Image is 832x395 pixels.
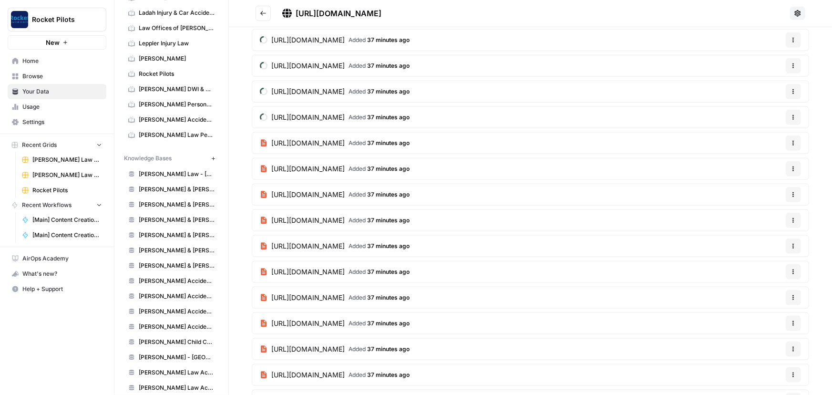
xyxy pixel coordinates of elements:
span: Rocket Pilots [32,186,102,195]
span: Rocket Pilots [32,15,90,24]
a: [PERSON_NAME] Law Firm [18,152,106,167]
span: 37 minutes ago [367,191,410,198]
button: Go back [256,6,271,21]
a: [PERSON_NAME] Child Custody & Divorce Lawyers - [GEOGRAPHIC_DATA] [124,334,219,350]
a: [PERSON_NAME] Accident Attorneys - [GEOGRAPHIC_DATA] [124,273,219,289]
a: Home [8,53,106,69]
a: [URL][DOMAIN_NAME]Added 37 minutes ago [252,236,417,257]
span: Added [349,268,410,276]
span: 37 minutes ago [367,139,410,146]
span: [PERSON_NAME] Accident Attorneys - [GEOGRAPHIC_DATA] [139,307,215,316]
span: [PERSON_NAME] Law Accident Attorneys - [GEOGRAPHIC_DATA] [139,368,215,377]
span: Help + Support [22,285,102,293]
a: [PERSON_NAME] Personal Injury & Car Accident Lawyer [124,97,219,112]
a: [PERSON_NAME] & [PERSON_NAME] [124,243,219,258]
span: Added [349,139,410,147]
a: Usage [8,99,106,114]
span: Added [349,293,410,302]
span: AirOps Academy [22,254,102,263]
a: [PERSON_NAME] Accident Attorneys - [GEOGRAPHIC_DATA] [124,304,219,319]
a: [PERSON_NAME] Law Firm (Copy) [18,167,106,183]
span: [PERSON_NAME] & [PERSON_NAME] - JC [139,216,215,224]
span: 37 minutes ago [367,114,410,121]
span: [PERSON_NAME] Law Personal Injury & Car Accident Lawyers [139,131,215,139]
span: [URL][DOMAIN_NAME] [271,293,345,302]
span: Added [349,87,410,96]
a: [PERSON_NAME] & [PERSON_NAME] - JC [124,212,219,228]
a: [URL][DOMAIN_NAME]Added 37 minutes ago [252,30,417,51]
a: [PERSON_NAME] [124,51,219,66]
a: [URL][DOMAIN_NAME]Added 37 minutes ago [252,55,417,76]
span: [URL][DOMAIN_NAME] [271,267,345,277]
span: [PERSON_NAME] DWI & Criminal Defense Lawyers [139,85,215,94]
span: Added [349,165,410,173]
span: 37 minutes ago [367,371,410,378]
span: [Main] Content Creation Article [32,231,102,239]
a: [URL][DOMAIN_NAME]Added 37 minutes ago [252,364,417,385]
span: 37 minutes ago [367,36,410,43]
span: Law Offices of [PERSON_NAME] [139,24,215,32]
a: [PERSON_NAME] Accident Attorneys - [PERSON_NAME] [124,319,219,334]
span: Added [349,345,410,353]
span: Ladah Injury & Car Accident Lawyers [GEOGRAPHIC_DATA] [139,9,215,17]
a: [URL][DOMAIN_NAME]Added 37 minutes ago [252,210,417,231]
span: Usage [22,103,102,111]
span: [URL][DOMAIN_NAME] [271,138,345,148]
span: 37 minutes ago [367,294,410,301]
span: Added [349,242,410,250]
a: [URL][DOMAIN_NAME]Added 37 minutes ago [252,313,417,334]
span: [Main] Content Creation Brief [32,216,102,224]
span: [URL][DOMAIN_NAME] [271,241,345,251]
a: [Main] Content Creation Brief [18,212,106,228]
span: [PERSON_NAME] & [PERSON_NAME] - [GEOGRAPHIC_DATA][PERSON_NAME] [139,261,215,270]
button: What's new? [8,266,106,281]
img: Rocket Pilots Logo [11,11,28,28]
span: [PERSON_NAME] Accident Attorneys - League City [139,292,215,301]
span: Recent Workflows [22,201,72,209]
span: [URL][DOMAIN_NAME] [271,190,345,199]
span: [URL][DOMAIN_NAME] [271,344,345,354]
span: [PERSON_NAME] Law Firm (Copy) [32,171,102,179]
a: Browse [8,69,106,84]
a: [URL][DOMAIN_NAME]Added 37 minutes ago [252,158,417,179]
a: Your Data [8,84,106,99]
a: [PERSON_NAME] & [PERSON_NAME] - Florissant [124,182,219,197]
a: [URL][DOMAIN_NAME]Added 37 minutes ago [252,339,417,360]
a: [PERSON_NAME] DWI & Criminal Defense Lawyers [124,82,219,97]
span: [PERSON_NAME] Law Accident Attorneys - [GEOGRAPHIC_DATA] [139,384,215,392]
a: Ladah Injury & Car Accident Lawyers [GEOGRAPHIC_DATA] [124,5,219,21]
span: Added [349,62,410,70]
span: Added [349,190,410,199]
a: [URL][DOMAIN_NAME]Added 37 minutes ago [252,81,417,102]
a: [PERSON_NAME] Law - [GEOGRAPHIC_DATA] [124,166,219,182]
a: [URL][DOMAIN_NAME]Added 37 minutes ago [252,133,417,154]
span: 37 minutes ago [367,88,410,95]
span: [PERSON_NAME] Child Custody & Divorce Lawyers - [GEOGRAPHIC_DATA] [139,338,215,346]
a: [URL][DOMAIN_NAME]Added 37 minutes ago [252,287,417,308]
button: New [8,35,106,50]
span: [PERSON_NAME] Law Firm [32,156,102,164]
a: Settings [8,114,106,130]
span: Added [349,216,410,225]
span: Added [349,319,410,328]
span: [PERSON_NAME] Accident Attorneys - [PERSON_NAME] [139,322,215,331]
a: [URL][DOMAIN_NAME]Added 37 minutes ago [252,107,417,128]
span: [PERSON_NAME] & [PERSON_NAME] - Florissant [139,185,215,194]
button: Recent Grids [8,138,106,152]
a: [URL][DOMAIN_NAME]Added 37 minutes ago [252,184,417,205]
span: [URL][DOMAIN_NAME] [271,216,345,225]
span: 37 minutes ago [367,242,410,249]
a: [PERSON_NAME] Accident Attorneys [124,112,219,127]
span: Settings [22,118,102,126]
span: [URL][DOMAIN_NAME] [271,113,345,122]
span: Browse [22,72,102,81]
span: [URL][DOMAIN_NAME] [271,87,345,96]
span: [URL][DOMAIN_NAME] [271,61,345,71]
button: Help + Support [8,281,106,297]
span: [PERSON_NAME] & [PERSON_NAME] - [US_STATE] [139,231,215,239]
a: [PERSON_NAME] Law Personal Injury & Car Accident Lawyers [124,127,219,143]
a: [PERSON_NAME] Accident Attorneys - League City [124,289,219,304]
a: [PERSON_NAME] Law Accident Attorneys - [GEOGRAPHIC_DATA] [124,365,219,380]
span: [URL][DOMAIN_NAME] [271,164,345,174]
